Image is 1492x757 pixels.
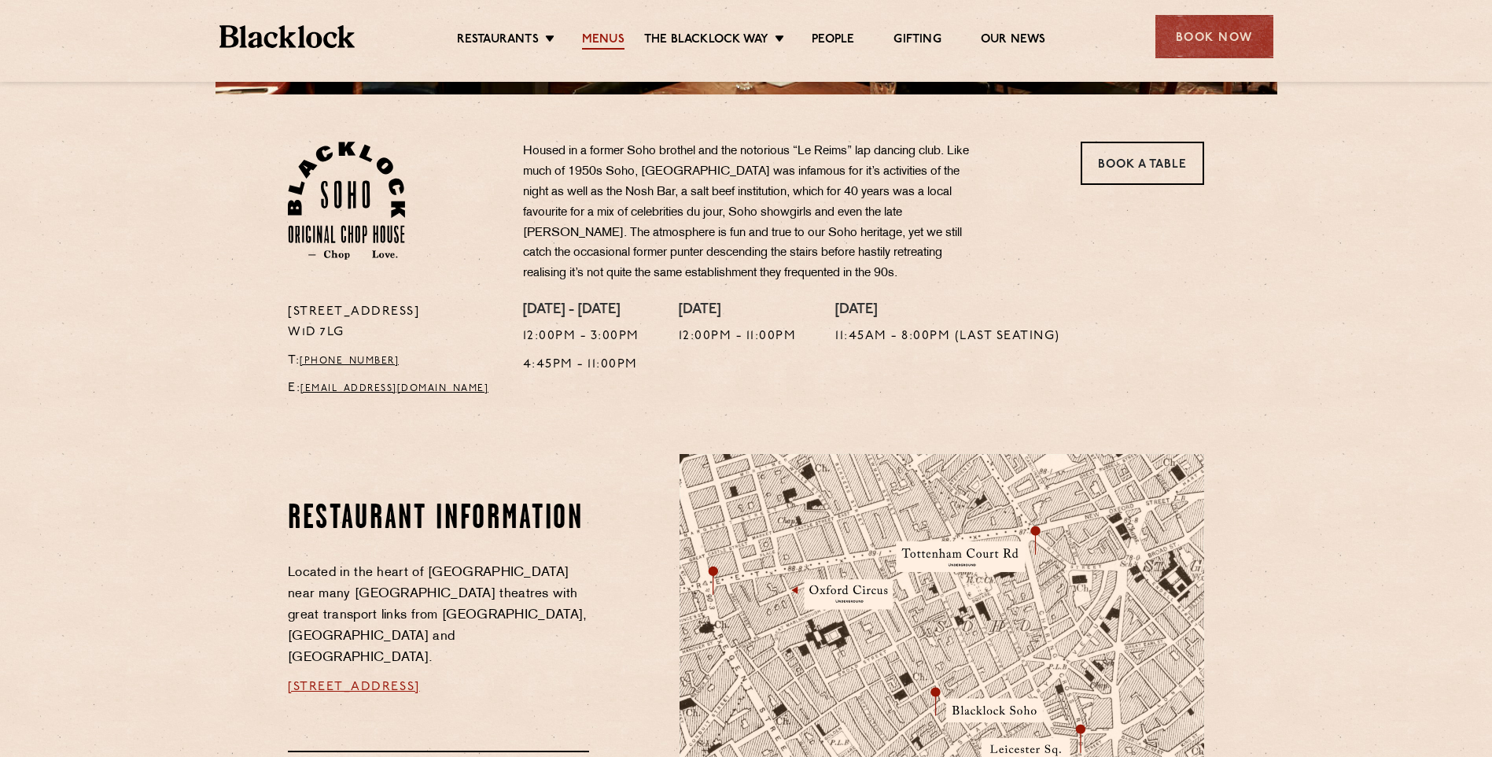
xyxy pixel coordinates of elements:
[644,32,768,50] a: The Blacklock Way
[288,681,420,693] a: [STREET_ADDRESS]
[300,356,399,366] a: [PHONE_NUMBER]
[582,32,624,50] a: Menus
[219,25,356,48] img: BL_Textured_Logo-footer-cropped.svg
[523,302,639,319] h4: [DATE] - [DATE]
[981,32,1046,50] a: Our News
[288,302,499,343] p: [STREET_ADDRESS] W1D 7LG
[1081,142,1204,185] a: Book a Table
[457,32,539,50] a: Restaurants
[679,327,797,347] p: 12:00pm - 11:00pm
[288,378,499,399] p: E:
[1155,15,1273,58] div: Book Now
[679,302,797,319] h4: [DATE]
[523,142,987,284] p: Housed in a former Soho brothel and the notorious “Le Reims” lap dancing club. Like much of 1950s...
[835,302,1060,319] h4: [DATE]
[288,351,499,371] p: T:
[288,142,405,260] img: Soho-stamp-default.svg
[523,327,639,347] p: 12:00pm - 3:00pm
[812,32,854,50] a: People
[523,355,639,375] p: 4:45pm - 11:00pm
[288,563,589,669] p: Located in the heart of [GEOGRAPHIC_DATA] near many [GEOGRAPHIC_DATA] theatres with great transpo...
[893,32,941,50] a: Gifting
[300,384,488,393] a: [EMAIL_ADDRESS][DOMAIN_NAME]
[288,500,589,539] h2: Restaurant information
[835,327,1060,347] p: 11:45am - 8:00pm (Last seating)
